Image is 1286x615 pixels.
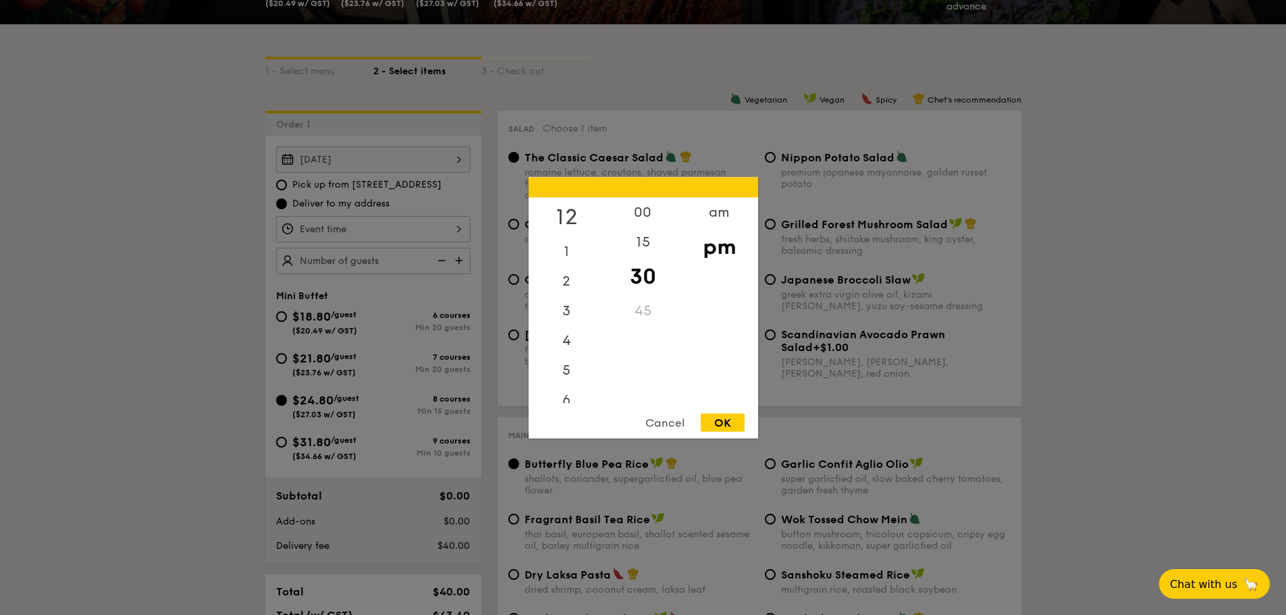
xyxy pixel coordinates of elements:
[632,413,698,431] div: Cancel
[529,296,605,325] div: 3
[681,227,757,266] div: pm
[701,413,745,431] div: OK
[605,257,681,296] div: 30
[529,385,605,415] div: 6
[529,325,605,355] div: 4
[605,197,681,227] div: 00
[529,197,605,236] div: 12
[529,355,605,385] div: 5
[529,266,605,296] div: 2
[529,236,605,266] div: 1
[1170,578,1237,591] span: Chat with us
[1159,569,1270,599] button: Chat with us🦙
[1243,577,1259,592] span: 🦙
[681,197,757,227] div: am
[605,296,681,325] div: 45
[605,227,681,257] div: 15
